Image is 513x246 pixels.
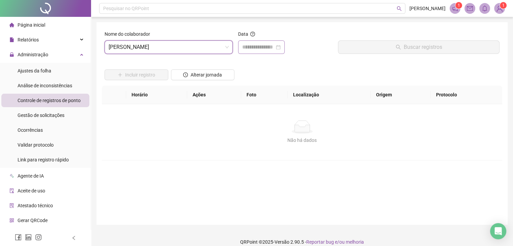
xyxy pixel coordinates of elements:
[72,236,76,240] span: left
[452,5,458,11] span: notification
[431,86,502,104] th: Protocolo
[288,86,371,104] th: Localização
[502,3,505,8] span: 1
[183,72,188,77] span: clock-circle
[25,234,32,241] span: linkedin
[18,83,72,88] span: Análise de inconsistências
[187,86,241,104] th: Ações
[35,234,42,241] span: instagram
[18,98,81,103] span: Controle de registros de ponto
[18,22,45,28] span: Página inicial
[9,52,14,57] span: lock
[18,173,44,179] span: Agente de IA
[490,223,506,239] div: Open Intercom Messenger
[109,41,229,54] span: KEVIN KAUAN VIEIRA SOUSA
[9,203,14,208] span: solution
[467,5,473,11] span: mail
[18,142,54,148] span: Validar protocolo
[9,23,14,27] span: home
[18,157,69,162] span: Link para registro rápido
[18,188,45,193] span: Aceite de uso
[9,218,14,223] span: qrcode
[18,113,64,118] span: Gestão de solicitações
[494,3,505,13] img: 93678
[18,203,53,208] span: Atestado técnico
[338,40,500,54] button: Buscar registros
[18,127,43,133] span: Ocorrências
[105,30,154,38] label: Nome do colaborador
[238,31,248,37] span: Data
[9,37,14,42] span: file
[409,5,446,12] span: [PERSON_NAME]
[458,3,460,8] span: 1
[18,68,51,73] span: Ajustes da folha
[371,86,431,104] th: Origem
[500,2,507,9] sup: Atualize o seu contato no menu Meus Dados
[126,86,187,104] th: Horário
[455,2,462,9] sup: 1
[18,52,48,57] span: Administração
[171,69,235,80] button: Alterar jornada
[171,73,235,78] a: Alterar jornada
[9,188,14,193] span: audit
[482,5,488,11] span: bell
[18,218,48,223] span: Gerar QRCode
[397,6,402,11] span: search
[105,69,168,80] button: Incluir registro
[15,234,22,241] span: facebook
[250,32,255,36] span: question-circle
[18,37,39,42] span: Relatórios
[306,239,364,245] span: Reportar bug e/ou melhoria
[110,136,494,144] div: Não há dados
[275,239,289,245] span: Versão
[241,86,288,104] th: Foto
[191,71,222,79] span: Alterar jornada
